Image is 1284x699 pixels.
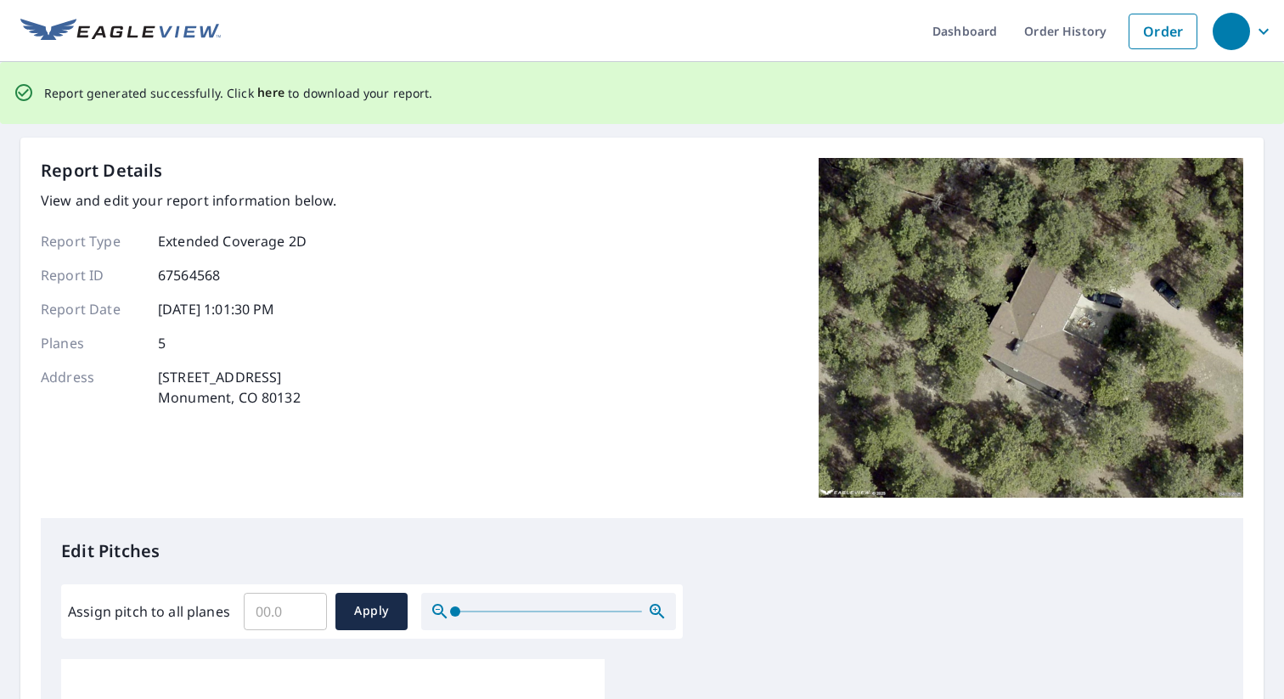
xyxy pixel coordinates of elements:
[819,158,1243,498] img: Top image
[41,367,143,408] p: Address
[61,538,1223,564] p: Edit Pitches
[41,299,143,319] p: Report Date
[41,265,143,285] p: Report ID
[158,231,307,251] p: Extended Coverage 2D
[158,265,220,285] p: 67564568
[335,593,408,630] button: Apply
[41,231,143,251] p: Report Type
[20,19,221,44] img: EV Logo
[68,601,230,622] label: Assign pitch to all planes
[349,600,394,622] span: Apply
[257,82,285,104] button: here
[41,333,143,353] p: Planes
[158,299,275,319] p: [DATE] 1:01:30 PM
[41,158,163,183] p: Report Details
[41,190,337,211] p: View and edit your report information below.
[1129,14,1197,49] a: Order
[244,588,327,635] input: 00.0
[44,82,433,104] p: Report generated successfully. Click to download your report.
[158,333,166,353] p: 5
[158,367,301,408] p: [STREET_ADDRESS] Monument, CO 80132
